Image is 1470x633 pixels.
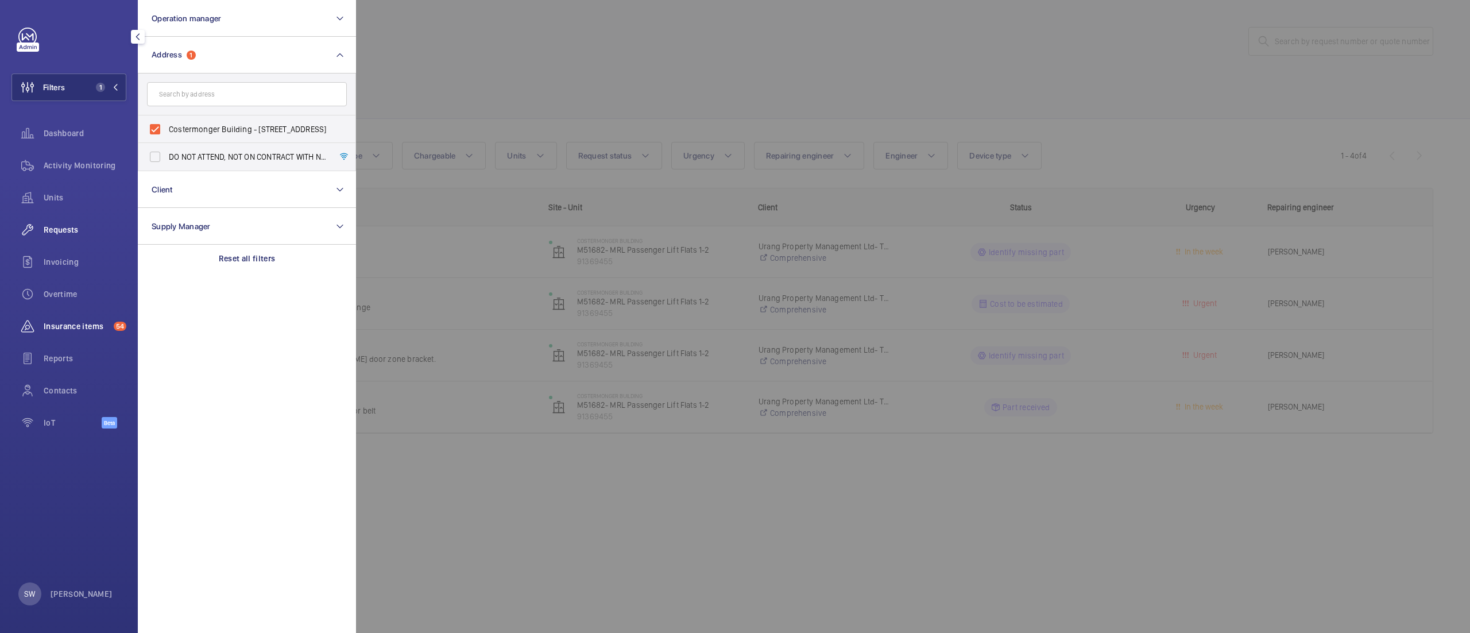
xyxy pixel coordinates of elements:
[44,385,126,396] span: Contacts
[44,128,126,139] span: Dashboard
[51,588,113,600] p: [PERSON_NAME]
[44,192,126,203] span: Units
[44,321,109,332] span: Insurance items
[44,160,126,171] span: Activity Monitoring
[114,322,126,331] span: 54
[44,417,102,429] span: IoT
[24,588,35,600] p: SW
[102,417,117,429] span: Beta
[11,74,126,101] button: Filters1
[96,83,105,92] span: 1
[44,288,126,300] span: Overtime
[43,82,65,93] span: Filters
[44,256,126,268] span: Invoicing
[44,353,126,364] span: Reports
[44,224,126,236] span: Requests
